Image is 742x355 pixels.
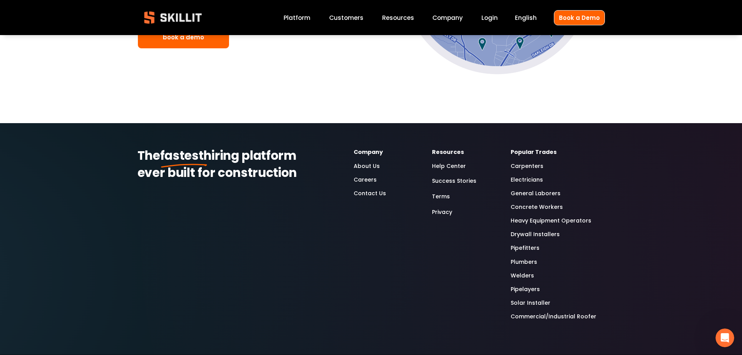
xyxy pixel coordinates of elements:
a: General Laborers [511,189,560,198]
a: Book a Demo [554,10,605,25]
a: Concrete Workers [511,203,563,212]
a: folder dropdown [382,12,414,23]
a: Contact Us [354,189,386,198]
span: English [515,13,537,22]
a: Welders [511,271,534,280]
strong: The [137,146,160,167]
div: language picker [515,12,537,23]
a: About Us [354,162,380,171]
strong: Popular Trades [511,148,557,157]
a: Drywall Installers [511,230,560,239]
a: Pipelayers [511,285,540,294]
a: Pipefitters [511,244,539,253]
a: book a demo [137,26,230,49]
a: Help Center [432,162,466,171]
a: Electricians [511,175,543,184]
strong: hiring platform ever built for construction [137,146,299,184]
iframe: Intercom live chat [716,329,734,347]
a: Careers [354,175,377,184]
a: Solar Installer [511,298,550,307]
a: Commercial/Industrial Roofer [511,312,596,321]
a: Heavy Equipment Operators [511,216,591,225]
a: Carpenters [511,162,543,171]
a: Privacy [432,207,452,217]
strong: Company [354,148,383,157]
strong: Resources [432,148,464,157]
a: Customers [329,12,363,23]
a: Plumbers [511,258,537,267]
strong: fastest [160,146,204,167]
a: Terms [432,191,450,202]
a: Success Stories [432,176,476,186]
a: Login [481,12,498,23]
a: Platform [284,12,310,23]
a: Company [432,12,463,23]
span: Resources [382,13,414,22]
img: Skillit [137,6,208,29]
